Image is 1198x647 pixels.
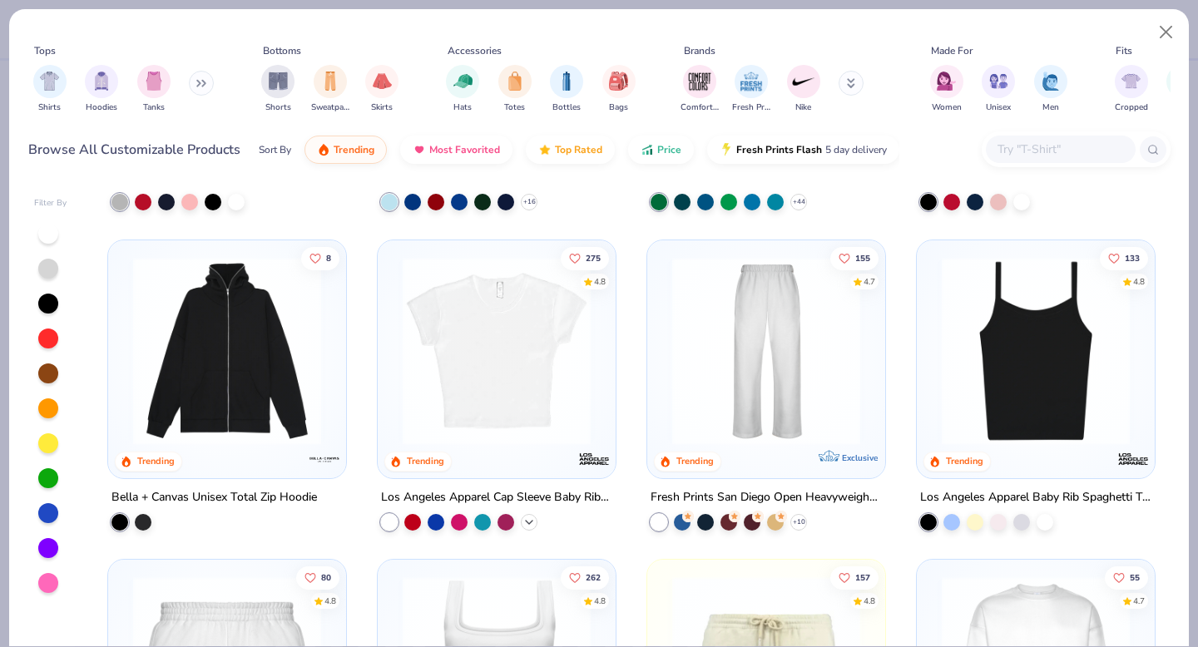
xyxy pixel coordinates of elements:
[137,65,171,114] div: filter for Tanks
[932,101,962,114] span: Women
[1116,43,1132,58] div: Fits
[930,65,963,114] button: filter button
[586,254,601,262] span: 275
[297,566,340,590] button: Like
[868,256,1072,444] img: cab69ba6-afd8-400d-8e2e-70f011a551d3
[85,65,118,114] button: filter button
[453,72,473,91] img: Hats Image
[322,574,332,582] span: 80
[446,65,479,114] button: filter button
[365,65,399,114] button: filter button
[40,72,59,91] img: Shirts Image
[561,246,609,269] button: Like
[400,136,512,164] button: Most Favorited
[538,143,552,156] img: TopRated.gif
[523,196,536,206] span: + 16
[137,65,171,114] button: filter button
[930,65,963,114] div: filter for Women
[855,254,870,262] span: 155
[825,141,887,160] span: 5 day delivery
[855,574,870,582] span: 157
[739,69,764,94] img: Fresh Prints Image
[311,101,349,114] span: Sweatpants
[628,136,694,164] button: Price
[1116,442,1149,475] img: Los Angeles Apparel logo
[371,101,393,114] span: Skirts
[265,101,291,114] span: Shorts
[982,65,1015,114] button: filter button
[261,65,295,114] button: filter button
[720,143,733,156] img: flash.gif
[327,254,332,262] span: 8
[1133,595,1145,608] div: 4.7
[304,136,387,164] button: Trending
[795,101,811,114] span: Nike
[1121,72,1141,91] img: Cropped Image
[526,136,615,164] button: Top Rated
[302,246,340,269] button: Like
[609,101,628,114] span: Bags
[145,72,163,91] img: Tanks Image
[791,69,816,94] img: Nike Image
[1115,65,1148,114] button: filter button
[325,595,337,608] div: 4.8
[602,65,636,114] button: filter button
[594,275,606,288] div: 4.8
[651,166,831,187] div: Gildan Adult Heavy Cotton T-Shirt
[586,574,601,582] span: 262
[787,65,820,114] button: filter button
[732,65,770,114] div: filter for Fresh Prints
[681,65,719,114] button: filter button
[33,65,67,114] button: filter button
[684,43,715,58] div: Brands
[111,166,343,187] div: [PERSON_NAME] + Canvas [DEMOGRAPHIC_DATA]' Micro Ribbed Baby Tee
[34,43,56,58] div: Tops
[86,101,117,114] span: Hoodies
[269,72,288,91] img: Shorts Image
[308,442,341,475] img: Bella + Canvas logo
[1115,65,1148,114] div: filter for Cropped
[34,197,67,210] div: Filter By
[986,101,1011,114] span: Unisex
[681,101,719,114] span: Comfort Colors
[498,65,532,114] button: filter button
[732,101,770,114] span: Fresh Prints
[381,486,612,507] div: Los Angeles Apparel Cap Sleeve Baby Rib Crop Top
[394,256,599,444] img: b0603986-75a5-419a-97bc-283c66fe3a23
[664,256,869,444] img: df5250ff-6f61-4206-a12c-24931b20f13c
[651,486,882,507] div: Fresh Prints San Diego Open Heavyweight Sweatpants
[1034,65,1067,114] div: filter for Men
[311,65,349,114] button: filter button
[33,65,67,114] div: filter for Shirts
[429,143,500,156] span: Most Favorited
[736,143,822,156] span: Fresh Prints Flash
[413,143,426,156] img: most_fav.gif
[830,246,879,269] button: Like
[550,65,583,114] div: filter for Bottles
[681,65,719,114] div: filter for Comfort Colors
[577,442,611,475] img: Los Angeles Apparel logo
[317,143,330,156] img: trending.gif
[937,72,956,91] img: Women Image
[453,101,472,114] span: Hats
[143,101,165,114] span: Tanks
[787,65,820,114] div: filter for Nike
[111,486,317,507] div: Bella + Canvas Unisex Total Zip Hoodie
[334,143,374,156] span: Trending
[263,43,301,58] div: Bottoms
[261,65,295,114] div: filter for Shorts
[504,101,525,114] span: Totes
[85,65,118,114] div: filter for Hoodies
[1130,574,1140,582] span: 55
[982,65,1015,114] div: filter for Unisex
[557,72,576,91] img: Bottles Image
[321,72,339,91] img: Sweatpants Image
[931,43,973,58] div: Made For
[599,256,804,444] img: f2b333be-1c19-4d0f-b003-dae84be201f4
[555,143,602,156] span: Top Rated
[920,486,1151,507] div: Los Angeles Apparel Baby Rib Spaghetti Tank
[842,452,878,462] span: Exclusive
[561,566,609,590] button: Like
[933,256,1138,444] img: cbf11e79-2adf-4c6b-b19e-3da42613dd1b
[609,72,627,91] img: Bags Image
